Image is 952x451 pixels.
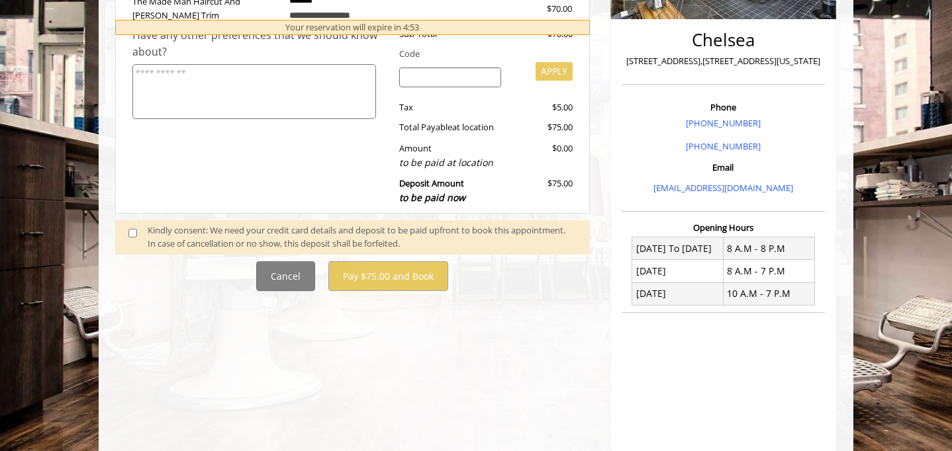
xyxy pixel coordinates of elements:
[686,140,761,152] a: [PHONE_NUMBER]
[148,224,577,251] div: Kindly consent: We need your credit card details and deposit to be paid upfront to book this appo...
[452,121,494,133] span: at location
[632,260,724,282] td: [DATE]
[511,120,572,134] div: $75.00
[256,261,315,291] button: Cancel
[632,282,724,305] td: [DATE]
[389,101,512,114] div: Tax
[625,30,822,50] h2: Chelsea
[632,237,724,260] td: [DATE] To [DATE]
[399,155,502,170] div: to be paid at location
[622,223,825,232] h3: Opening Hours
[399,191,465,204] span: to be paid now
[399,177,465,204] b: Deposit Amount
[625,163,822,172] h3: Email
[132,27,389,61] div: Have any other preferences that we should know about?
[625,54,822,68] p: [STREET_ADDRESS],[STREET_ADDRESS][US_STATE]
[723,282,814,305] td: 10 A.M - 7 P.M
[511,142,572,170] div: $0.00
[328,261,448,291] button: Pay $75.00 and Book
[625,102,822,112] h3: Phone
[686,117,761,129] a: [PHONE_NUMBER]
[536,62,573,81] button: APPLY
[723,260,814,282] td: 8 A.M - 7 P.M
[389,47,573,61] div: Code
[723,237,814,260] td: 8 A.M - 8 P.M
[389,120,512,134] div: Total Payable
[115,20,590,35] div: Your reservation will expire in 4:53
[511,177,572,205] div: $75.00
[499,2,572,16] div: $70.00
[389,142,512,170] div: Amount
[653,182,793,194] a: [EMAIL_ADDRESS][DOMAIN_NAME]
[511,101,572,114] div: $5.00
